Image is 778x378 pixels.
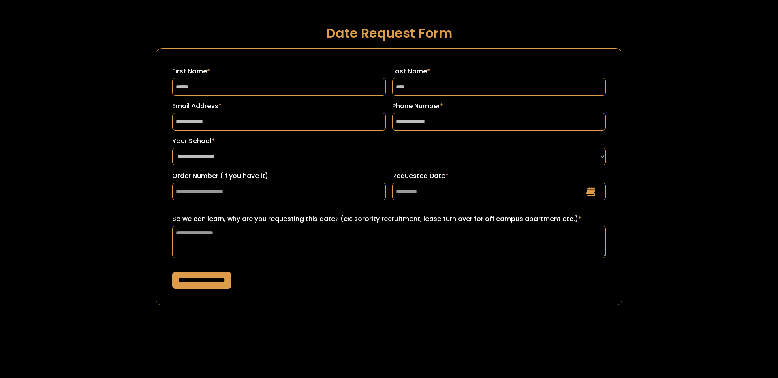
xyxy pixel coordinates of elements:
[172,136,606,146] label: Your School
[156,48,622,305] form: Request a Date Form
[392,101,606,111] label: Phone Number
[392,67,606,76] label: Last Name
[392,171,606,181] label: Requested Date
[172,171,386,181] label: Order Number (if you have it)
[172,214,606,224] label: So we can learn, why are you requesting this date? (ex: sorority recruitment, lease turn over for...
[172,67,386,76] label: First Name
[156,26,622,40] h1: Date Request Form
[172,101,386,111] label: Email Address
